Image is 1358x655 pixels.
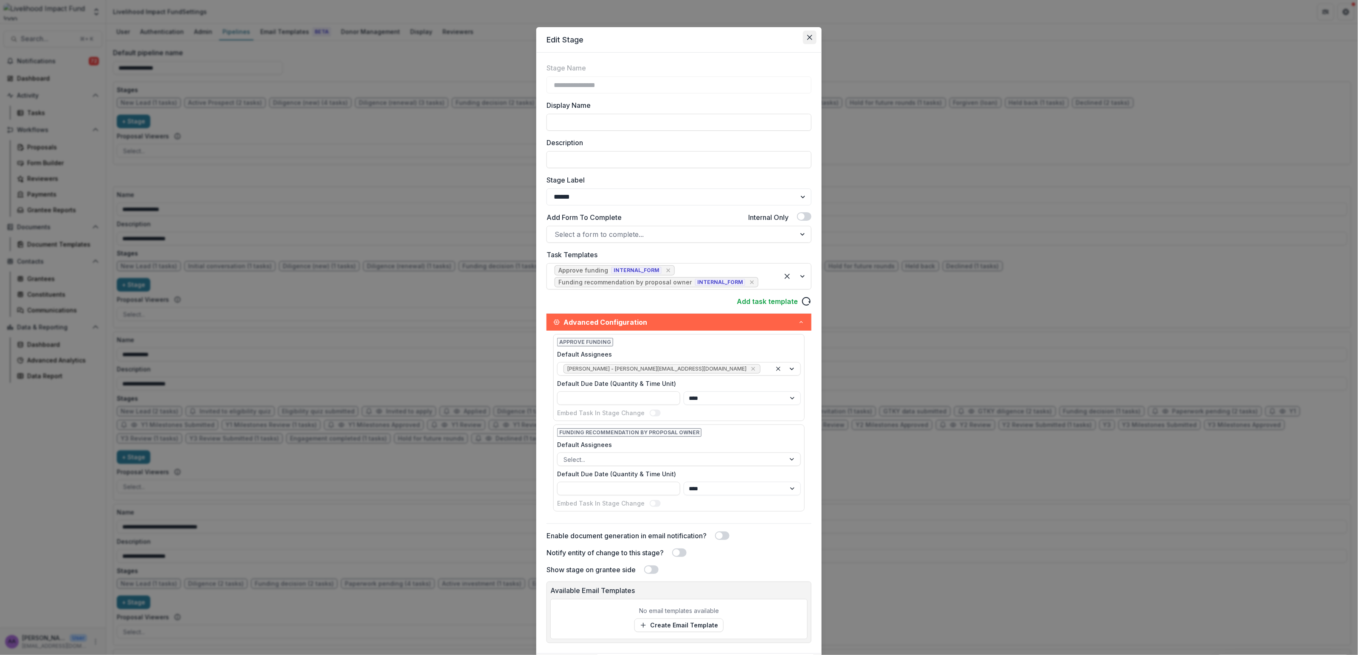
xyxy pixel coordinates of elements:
[547,331,811,523] div: Advanced Configuration
[550,585,808,596] p: Available Email Templates
[547,565,636,575] label: Show stage on grantee side
[749,365,758,373] div: Remove Jana Kinsey - jana@lifund.org
[547,314,811,331] button: Advanced Configuration
[737,296,798,306] a: Add task template
[634,618,724,632] a: Create Email Template
[557,469,796,478] label: Default Due Date (Quantity & Time Unit)
[557,379,796,388] label: Default Due Date (Quantity & Time Unit)
[557,440,796,449] label: Default Assignees
[780,270,794,283] div: Clear selected options
[557,428,702,437] span: Funding recommendation by proposal owner
[547,175,806,185] label: Stage Label
[557,350,796,359] label: Default Assignees
[803,31,817,44] button: Close
[557,499,645,508] label: Embed Task In Stage Change
[558,279,692,286] div: Funding recommendation by proposal owner
[558,267,608,274] div: Approve funding
[536,27,822,53] header: Edit Stage
[664,266,673,275] div: Remove [object Object]
[773,364,783,374] div: Clear selected options
[557,338,613,346] span: Approve funding
[547,212,622,222] label: Add Form To Complete
[567,366,747,372] span: [PERSON_NAME] - [PERSON_NAME][EMAIL_ADDRESS][DOMAIN_NAME]
[547,548,664,558] label: Notify entity of change to this stage?
[547,100,806,110] label: Display Name
[611,267,662,274] span: INTERNAL_FORM
[547,63,586,73] label: Stage Name
[563,317,798,327] span: Advanced Configuration
[748,278,756,287] div: Remove [object Object]
[801,296,811,306] svg: reload
[639,606,719,615] p: No email templates available
[557,408,645,417] label: Embed Task In Stage Change
[748,212,789,222] label: Internal Only
[547,138,806,148] label: Description
[695,279,745,286] span: INTERNAL_FORM
[547,531,707,541] label: Enable document generation in email notification?
[547,250,806,260] label: Task Templates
